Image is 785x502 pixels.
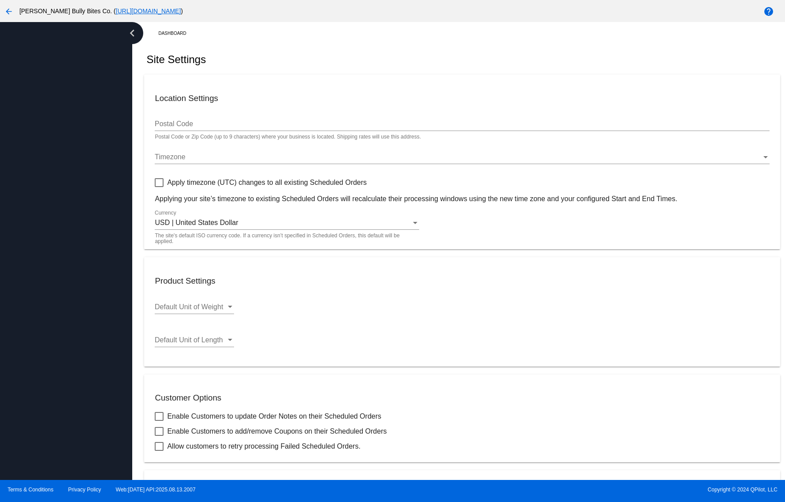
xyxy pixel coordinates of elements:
[4,6,14,17] mat-icon: arrow_back
[68,487,101,493] a: Privacy Policy
[155,303,223,311] span: Default Unit of Weight
[400,487,778,493] span: Copyright © 2024 QPilot, LLC
[155,393,769,403] h3: Customer Options
[155,94,769,103] h3: Location Settings
[146,53,206,66] h2: Site Settings
[155,219,419,227] mat-select: Currency
[167,411,381,422] span: Enable Customers to update Order Notes on their Scheduled Orders
[155,153,186,161] span: Timezone
[155,134,421,140] div: Postal Code or Zip Code (up to 9 characters) where your business is located. Shipping rates will ...
[155,276,769,286] h3: Product Settings
[167,426,387,437] span: Enable Customers to add/remove Coupons on their Scheduled Orders
[155,336,223,344] span: Default Unit of Length
[125,26,139,40] i: chevron_left
[155,233,414,245] mat-hint: The site's default ISO currency code. If a currency isn’t specified in Scheduled Orders, this def...
[155,120,769,128] input: Postal Code
[155,153,769,161] mat-select: Timezone
[167,177,367,188] span: Apply timezone (UTC) changes to all existing Scheduled Orders
[7,487,53,493] a: Terms & Conditions
[116,487,196,493] a: Web:[DATE] API:2025.08.13.2007
[155,219,238,226] span: USD | United States Dollar
[19,7,183,15] span: [PERSON_NAME] Bully Bites Co. ( )
[155,303,234,311] mat-select: Default Unit of Weight
[116,7,181,15] a: [URL][DOMAIN_NAME]
[155,195,769,203] p: Applying your site’s timezone to existing Scheduled Orders will recalculate their processing wind...
[763,6,774,17] mat-icon: help
[158,26,194,40] a: Dashboard
[167,441,360,452] span: Allow customers to retry processing Failed Scheduled Orders.
[155,336,234,344] mat-select: Default Unit of Length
